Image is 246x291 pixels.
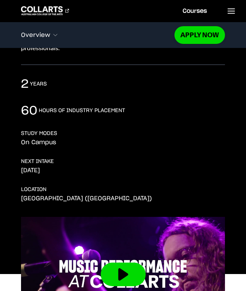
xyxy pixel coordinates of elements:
[21,167,40,174] p: [DATE]
[21,139,56,146] p: On Campus
[174,26,225,44] a: Apply Now
[21,6,69,15] div: Go to homepage
[30,80,47,88] h3: years
[21,32,50,38] span: Overview
[21,195,152,202] p: [GEOGRAPHIC_DATA] ([GEOGRAPHIC_DATA])
[21,186,46,193] h3: LOCATION
[39,107,125,114] h3: hours of industry placement
[21,103,37,118] p: 60
[21,27,175,43] button: Overview
[21,130,57,137] h3: STUDY MODES
[21,158,54,165] h3: NEXT INTAKE
[21,77,28,91] p: 2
